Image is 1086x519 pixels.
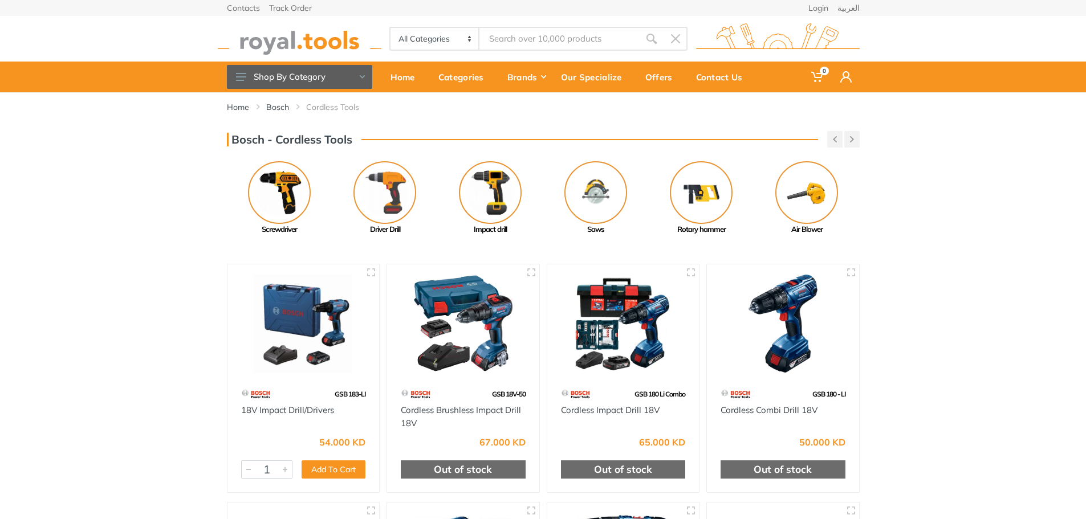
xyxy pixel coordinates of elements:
[479,27,639,51] input: Site search
[696,23,860,55] img: royal.tools Logo
[799,438,845,447] div: 50.000 KD
[837,4,860,12] a: العربية
[335,390,365,398] span: GSB 183-LI
[479,438,526,447] div: 67.000 KD
[319,438,365,447] div: 54.000 KD
[332,161,438,235] a: Driver Drill
[438,161,543,235] a: Impact drill
[238,275,369,373] img: Royal Tools - 18V Impact Drill/Drivers
[438,224,543,235] div: Impact drill
[717,275,849,373] img: Royal Tools - Cordless Combi Drill 18V
[637,65,688,89] div: Offers
[564,161,627,224] img: Royal - Saws
[241,404,334,415] a: 18V Impact Drill/Drivers
[561,384,591,404] img: 55.webp
[820,67,829,75] span: 0
[248,161,311,224] img: Royal - Screwdriver
[430,62,499,92] a: Categories
[332,224,438,235] div: Driver Drill
[227,224,332,235] div: Screwdriver
[553,65,637,89] div: Our Specialize
[353,161,416,224] img: Royal - Driver Drill
[401,384,431,404] img: 55.webp
[812,390,845,398] span: GSB 180 - LI
[561,404,660,415] a: Cordless Impact Drill 18V
[218,23,381,55] img: royal.tools Logo
[499,65,553,89] div: Brands
[808,4,828,12] a: Login
[227,101,249,113] a: Home
[649,224,754,235] div: Rotary hammer
[391,28,480,50] select: Category
[688,62,758,92] a: Contact Us
[649,161,754,235] a: Rotary hammer
[492,390,526,398] span: GSB 18V-50
[639,438,685,447] div: 65.000 KD
[721,384,751,404] img: 55.webp
[688,65,758,89] div: Contact Us
[634,390,685,398] span: GSB 180 Li Combo
[754,161,860,235] a: Air Blower
[543,224,649,235] div: Saws
[543,161,649,235] a: Saws
[227,161,332,235] a: Screwdriver
[670,161,733,224] img: Royal - Rotary hammer
[227,133,352,146] h3: Bosch - Cordless Tools
[241,384,271,404] img: 55.webp
[383,65,430,89] div: Home
[306,101,359,113] a: Cordless Tools
[227,65,372,89] button: Shop By Category
[397,275,529,373] img: Royal Tools - Cordless Brushless Impact Drill 18V
[302,460,365,479] button: Add To Cart
[401,404,521,428] a: Cordless Brushless Impact Drill 18V
[227,4,260,12] a: Contacts
[459,161,522,224] img: Royal - Impact drill
[266,101,289,113] a: Bosch
[558,275,689,373] img: Royal Tools - Cordless Impact Drill 18V
[803,62,832,92] a: 0
[269,4,312,12] a: Track Order
[561,460,686,479] div: Out of stock
[430,65,499,89] div: Categories
[754,224,860,235] div: Air Blower
[553,62,637,92] a: Our Specialize
[775,161,838,224] img: Royal - Air Blower
[637,62,688,92] a: Offers
[227,101,860,113] nav: breadcrumb
[383,62,430,92] a: Home
[401,460,526,479] div: Out of stock
[721,404,817,415] a: Cordless Combi Drill 18V
[721,460,845,479] div: Out of stock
